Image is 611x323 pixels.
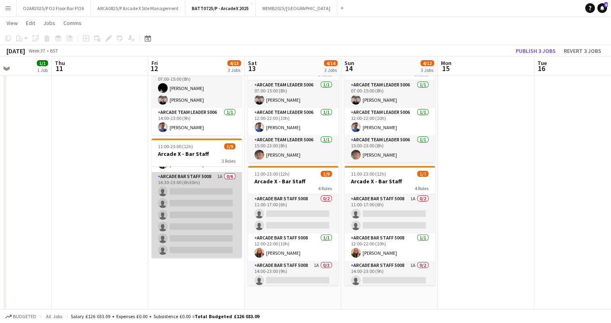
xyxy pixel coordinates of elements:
[343,64,354,73] span: 14
[248,166,338,285] app-job-card: 11:00-23:00 (12h)1/9Arcade X - Bar Staff4 RolesArcade Bar Staff 50080/211:00-17:00 (6h) Arcade Ba...
[227,60,241,66] span: 4/13
[3,18,21,28] a: View
[324,60,338,66] span: 4/14
[254,171,290,177] span: 11:00-23:00 (12h)
[318,185,332,191] span: 4 Roles
[37,60,48,66] span: 1/1
[151,59,158,67] span: Fri
[151,69,242,108] app-card-role: Arcade Team Leader 50062/207:00-15:00 (8h)[PERSON_NAME][PERSON_NAME]
[91,0,185,16] button: ARCA0825/P Arcade X Site Management
[63,19,82,27] span: Comms
[195,313,259,319] span: Total Budgeted £126 033.09
[222,158,235,164] span: 3 Roles
[344,194,435,233] app-card-role: Arcade Bar Staff 50081A0/211:00-17:00 (6h)
[248,135,338,163] app-card-role: Arcade Team Leader 50061/115:00-23:00 (8h)[PERSON_NAME]
[248,59,257,67] span: Sat
[60,18,85,28] a: Comms
[44,313,64,319] span: All jobs
[37,67,48,73] div: 1 Job
[40,18,59,28] a: Jobs
[248,178,338,185] h3: Arcade X - Bar Staff
[321,171,332,177] span: 1/9
[441,59,451,67] span: Mon
[248,194,338,233] app-card-role: Arcade Bar Staff 50080/211:00-17:00 (6h)
[158,143,193,149] span: 11:00-23:00 (12h)
[4,312,38,321] button: Budgeted
[55,59,65,67] span: Thu
[344,166,435,285] app-job-card: 11:00-23:00 (12h)1/7Arcade X - Bar Staff4 RolesArcade Bar Staff 50081A0/211:00-17:00 (6h) Arcade ...
[13,314,36,319] span: Budgeted
[344,59,354,67] span: Sun
[224,143,235,149] span: 1/9
[151,34,242,135] app-job-card: Updated07:00-23:00 (16h)3/3Arcade X - Team Leaders2 RolesArcade Team Leader 50062/207:00-15:00 (8...
[324,67,337,73] div: 3 Jobs
[54,64,65,73] span: 11
[228,67,241,73] div: 3 Jobs
[43,19,55,27] span: Jobs
[344,233,435,261] app-card-role: Arcade Bar Staff 50081/112:00-22:00 (10h)[PERSON_NAME]
[512,46,559,56] button: Publish 3 jobs
[536,64,547,73] span: 16
[248,46,338,163] app-job-card: Updated07:00-23:00 (16h)3/3Arcade X - Team Leaders3 RolesArcade Team Leader 50061/107:00-15:00 (8...
[17,0,91,16] button: O2AR2025/P O2 Floor Bar FY26
[561,46,605,56] button: Revert 3 jobs
[150,64,158,73] span: 12
[351,171,386,177] span: 11:00-23:00 (12h)
[6,19,18,27] span: View
[415,185,428,191] span: 4 Roles
[538,59,547,67] span: Tue
[151,138,242,258] app-job-card: 11:00-23:00 (12h)1/9Arcade X - Bar Staff3 Roles Arcade Bar Staff 50081/114:00-20:00 (6h)[PERSON_N...
[344,135,435,163] app-card-role: Arcade Team Leader 50061/115:00-23:00 (8h)[PERSON_NAME]
[248,80,338,108] app-card-role: Arcade Team Leader 50061/107:00-15:00 (8h)[PERSON_NAME]
[417,171,428,177] span: 1/7
[344,178,435,185] h3: Arcade X - Bar Staff
[248,233,338,261] app-card-role: Arcade Bar Staff 50081/112:00-22:00 (10h)[PERSON_NAME]
[344,46,435,163] app-job-card: Updated07:00-23:00 (16h)3/3Arcade X - Team Leaders3 RolesArcade Team Leader 50061/107:00-15:00 (8...
[50,48,58,54] div: BST
[344,261,435,300] app-card-role: Arcade Bar Staff 50081A0/214:00-23:00 (9h)
[248,261,338,312] app-card-role: Arcade Bar Staff 50081A0/314:00-23:00 (9h)
[185,0,256,16] button: BATT0725/P - ArcadeX 2025
[597,3,607,13] a: 6
[23,18,38,28] a: Edit
[420,60,434,66] span: 4/12
[27,48,47,54] span: Week 37
[421,67,434,73] div: 3 Jobs
[6,47,25,55] div: [DATE]
[440,64,451,73] span: 15
[604,2,608,7] span: 6
[71,313,259,319] div: Salary £126 033.09 + Expenses £0.00 + Subsistence £0.00 =
[344,108,435,135] app-card-role: Arcade Team Leader 50061/112:00-22:00 (10h)[PERSON_NAME]
[151,172,242,258] app-card-role: Arcade Bar Staff 50081A0/616:30-23:00 (6h30m)
[256,0,337,16] button: WEMB2025/[GEOGRAPHIC_DATA]
[151,108,242,135] app-card-role: Arcade Team Leader 50061/114:00-23:00 (9h)[PERSON_NAME]
[26,19,35,27] span: Edit
[248,108,338,135] app-card-role: Arcade Team Leader 50061/112:00-22:00 (10h)[PERSON_NAME]
[344,80,435,108] app-card-role: Arcade Team Leader 50061/107:00-15:00 (8h)[PERSON_NAME]
[247,64,257,73] span: 13
[151,150,242,157] h3: Arcade X - Bar Staff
